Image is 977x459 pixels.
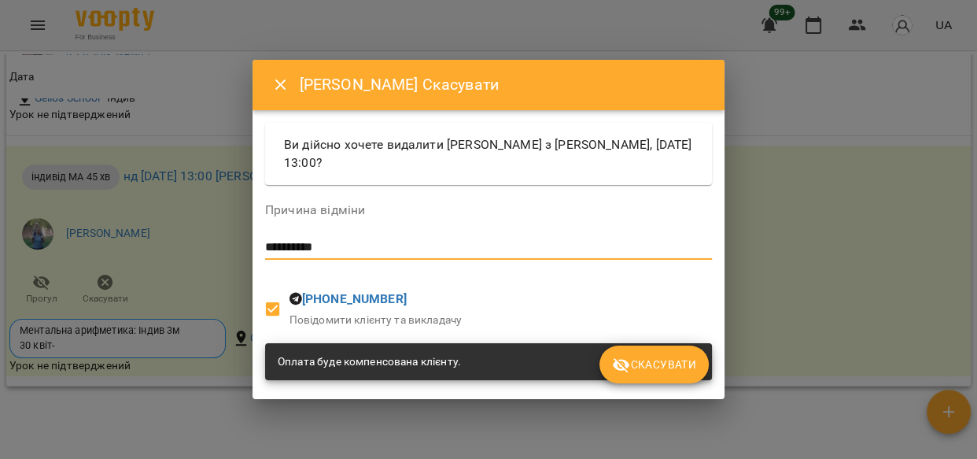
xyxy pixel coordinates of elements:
button: Close [262,66,300,104]
a: [PHONE_NUMBER] [302,291,407,306]
h6: [PERSON_NAME] Скасувати [300,72,706,97]
div: Ви дійсно хочете видалити [PERSON_NAME] з [PERSON_NAME], [DATE] 13:00? [265,123,712,185]
button: Скасувати [599,346,709,383]
p: Повідомити клієнту та викладачу [289,313,463,328]
span: Скасувати [612,355,696,374]
label: Причина відміни [265,204,712,217]
div: Оплата буде компенсована клієнту. [278,348,461,376]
